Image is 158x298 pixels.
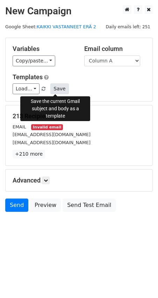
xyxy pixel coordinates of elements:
[13,177,145,184] h5: Advanced
[20,96,90,121] div: Save the current Gmail subject and body as a template
[13,55,55,66] a: Copy/paste...
[13,132,91,137] small: [EMAIL_ADDRESS][DOMAIN_NAME]
[13,150,45,158] a: +210 more
[5,24,96,29] small: Google Sheet:
[13,73,43,81] a: Templates
[13,83,39,94] a: Load...
[123,265,158,298] iframe: Chat Widget
[50,83,69,94] button: Save
[84,45,145,53] h5: Email column
[13,112,145,120] h5: 213 Recipients
[5,199,28,212] a: Send
[103,23,153,31] span: Daily emails left: 251
[13,140,91,145] small: [EMAIL_ADDRESS][DOMAIN_NAME]
[37,24,96,29] a: KAIKKI VASTANNEET ERÄ 2
[123,265,158,298] div: Chat-widget
[103,24,153,29] a: Daily emails left: 251
[13,45,74,53] h5: Variables
[31,124,63,130] small: Invalid email
[30,199,61,212] a: Preview
[5,5,153,17] h2: New Campaign
[13,124,26,129] small: EMAIL
[63,199,116,212] a: Send Test Email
